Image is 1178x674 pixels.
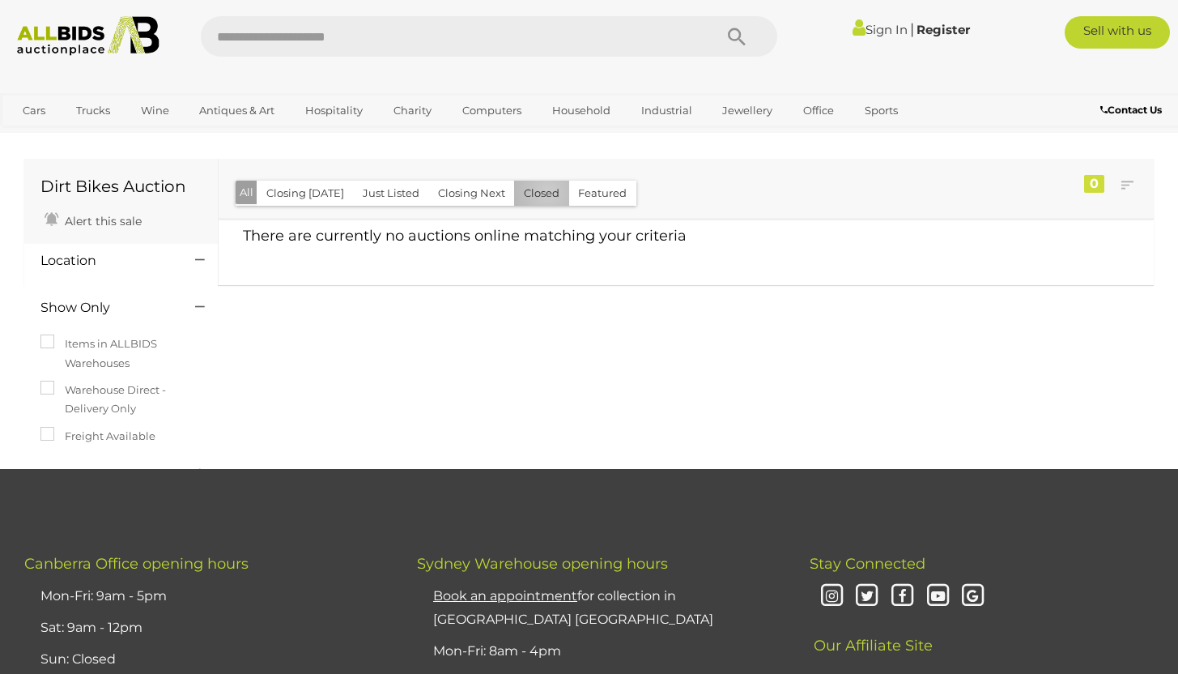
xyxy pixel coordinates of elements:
a: Book an appointmentfor collection in [GEOGRAPHIC_DATA] [GEOGRAPHIC_DATA] [433,588,713,627]
i: Twitter [853,582,882,611]
a: Office [793,97,844,124]
a: Trucks [66,97,121,124]
span: | [910,20,914,38]
label: Warehouse Direct - Delivery Only [40,381,202,419]
a: Alert this sale [40,207,146,232]
button: Closing Next [428,181,515,206]
button: Closed [514,181,569,206]
button: All [236,181,257,204]
button: Closing [DATE] [257,181,354,206]
li: Mon-Fri: 8am - 4pm [429,636,769,668]
h4: Category [40,467,171,482]
img: Allbids.com.au [9,16,168,56]
span: Sydney Warehouse opening hours [417,555,668,573]
i: Instagram [818,582,846,611]
i: Youtube [924,582,952,611]
button: Featured [568,181,636,206]
a: Jewellery [712,97,783,124]
h4: Location [40,254,171,268]
b: Contact Us [1100,104,1162,116]
a: Sell with us [1065,16,1171,49]
a: Charity [383,97,442,124]
a: [GEOGRAPHIC_DATA] [12,124,148,151]
a: Register [916,22,970,37]
li: Mon-Fri: 9am - 5pm [36,581,376,612]
span: There are currently no auctions online matching your criteria [243,227,687,245]
a: Sports [854,97,908,124]
li: Sat: 9am - 12pm [36,612,376,644]
a: Hospitality [295,97,373,124]
a: Wine [130,97,180,124]
h1: Dirt Bikes Auction [40,177,202,195]
label: Items in ALLBIDS Warehouses [40,335,202,373]
h4: Show Only [40,301,171,315]
span: Alert this sale [61,214,142,228]
a: Antiques & Art [189,97,285,124]
label: Freight Available [40,427,155,446]
a: Computers [452,97,532,124]
u: Book an appointment [433,588,577,604]
a: Contact Us [1100,101,1166,119]
a: Industrial [631,97,703,124]
button: Just Listed [353,181,429,206]
div: 0 [1084,175,1104,193]
button: Search [696,16,777,57]
a: Sign In [853,22,908,37]
i: Facebook [888,582,916,611]
a: Household [542,97,621,124]
a: Cars [12,97,56,124]
span: Stay Connected [810,555,925,573]
i: Google [959,582,988,611]
span: Our Affiliate Site [810,612,933,655]
span: Canberra Office opening hours [24,555,249,573]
